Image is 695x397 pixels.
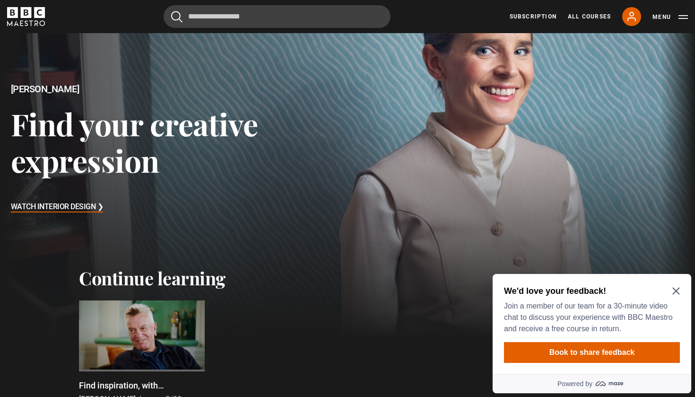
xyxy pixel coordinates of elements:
[652,12,688,22] button: Toggle navigation
[183,17,191,25] button: Close Maze Prompt
[15,15,187,26] h2: We'd love your feedback!
[4,4,202,123] div: Optional study invitation
[164,5,391,28] input: Search
[510,12,556,21] a: Subscription
[15,72,191,93] button: Book to share feedback
[11,200,104,214] h3: Watch Interior Design ❯
[7,7,45,26] svg: BBC Maestro
[11,84,278,95] h2: [PERSON_NAME]
[568,12,611,21] a: All Courses
[171,11,182,23] button: Submit the search query
[4,104,202,123] a: Powered by maze
[15,30,187,64] p: Join a member of our team for a 30-minute video chat to discuss your experience with BBC Maestro ...
[11,106,278,179] h3: Find your creative expression
[79,379,205,392] p: Find inspiration, with [PERSON_NAME]
[79,267,616,289] h2: Continue learning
